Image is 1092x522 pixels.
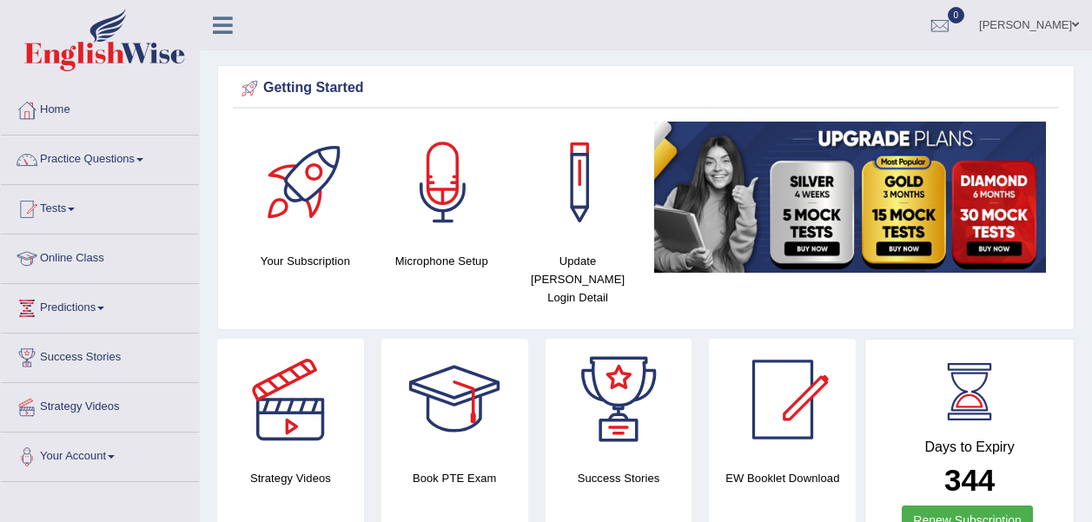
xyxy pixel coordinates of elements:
[1,284,199,327] a: Predictions
[519,252,638,307] h4: Update [PERSON_NAME] Login Detail
[1,383,199,426] a: Strategy Videos
[381,469,528,487] h4: Book PTE Exam
[237,76,1055,102] div: Getting Started
[1,235,199,278] a: Online Class
[944,463,995,497] b: 344
[654,122,1046,273] img: small5.jpg
[1,86,199,129] a: Home
[217,469,364,487] h4: Strategy Videos
[884,439,1055,455] h4: Days to Expiry
[1,135,199,179] a: Practice Questions
[246,252,365,270] h4: Your Subscription
[709,469,856,487] h4: EW Booklet Download
[382,252,501,270] h4: Microphone Setup
[1,433,199,476] a: Your Account
[1,334,199,377] a: Success Stories
[948,7,965,23] span: 0
[546,469,692,487] h4: Success Stories
[1,185,199,228] a: Tests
